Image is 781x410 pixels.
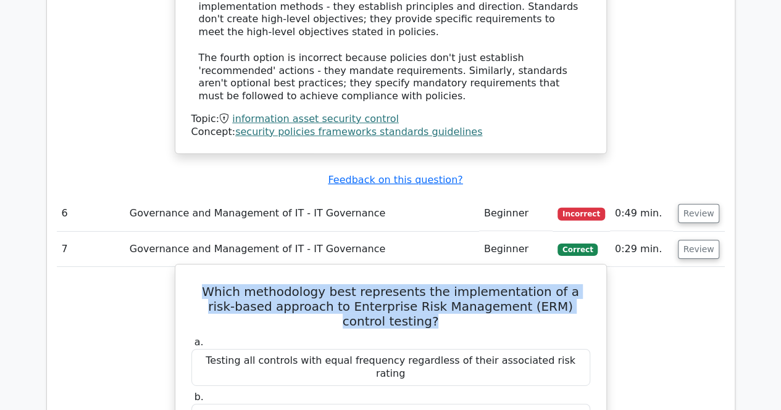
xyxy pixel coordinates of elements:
button: Review [678,240,720,259]
span: b. [194,391,204,403]
a: Feedback on this question? [328,174,462,186]
button: Review [678,204,720,223]
td: Governance and Management of IT - IT Governance [125,232,479,267]
div: Topic: [191,113,590,126]
td: 0:29 min. [610,232,673,267]
td: Governance and Management of IT - IT Governance [125,196,479,231]
span: a. [194,336,204,348]
div: Testing all controls with equal frequency regardless of their associated risk rating [191,349,590,386]
a: security policies frameworks standards guidelines [235,126,482,137]
a: information asset security control [232,113,399,125]
td: Beginner [479,196,553,231]
td: 0:49 min. [610,196,673,231]
div: Concept: [191,126,590,139]
span: Incorrect [558,208,605,220]
td: Beginner [479,232,553,267]
h5: Which methodology best represents the implementation of a risk-based approach to Enterprise Risk ... [190,284,591,329]
span: Correct [558,244,598,256]
td: 6 [57,196,125,231]
td: 7 [57,232,125,267]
